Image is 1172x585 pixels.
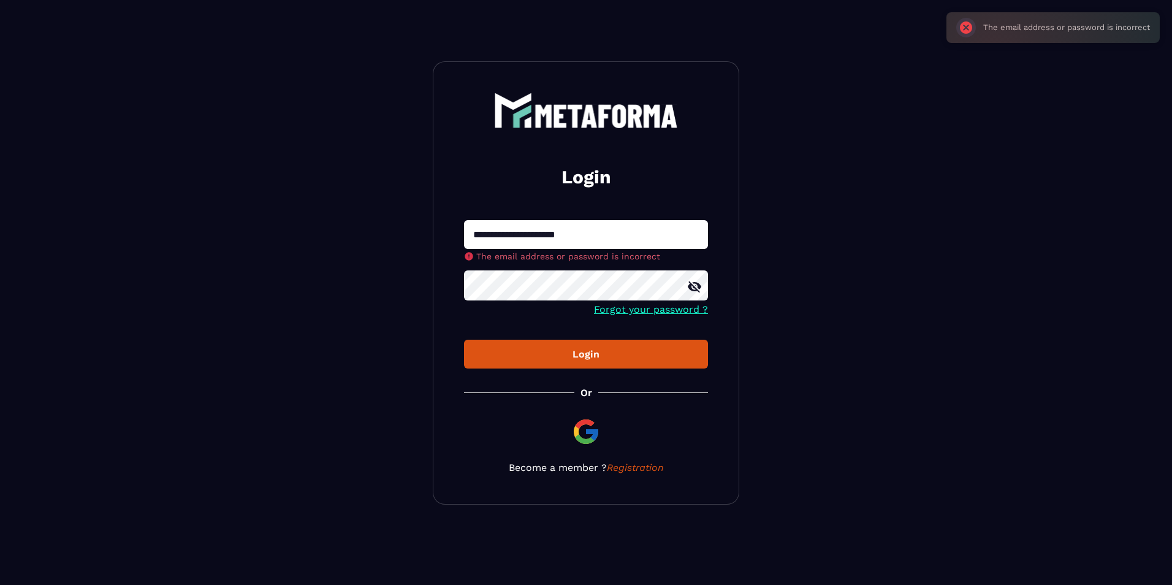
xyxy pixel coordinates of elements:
[464,462,708,473] p: Become a member ?
[607,462,664,473] a: Registration
[474,348,698,360] div: Login
[580,387,592,399] p: Or
[464,93,708,128] a: logo
[494,93,678,128] img: logo
[464,340,708,369] button: Login
[479,165,693,189] h2: Login
[594,304,708,315] a: Forgot your password ?
[476,251,660,261] span: The email address or password is incorrect
[571,417,601,446] img: google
